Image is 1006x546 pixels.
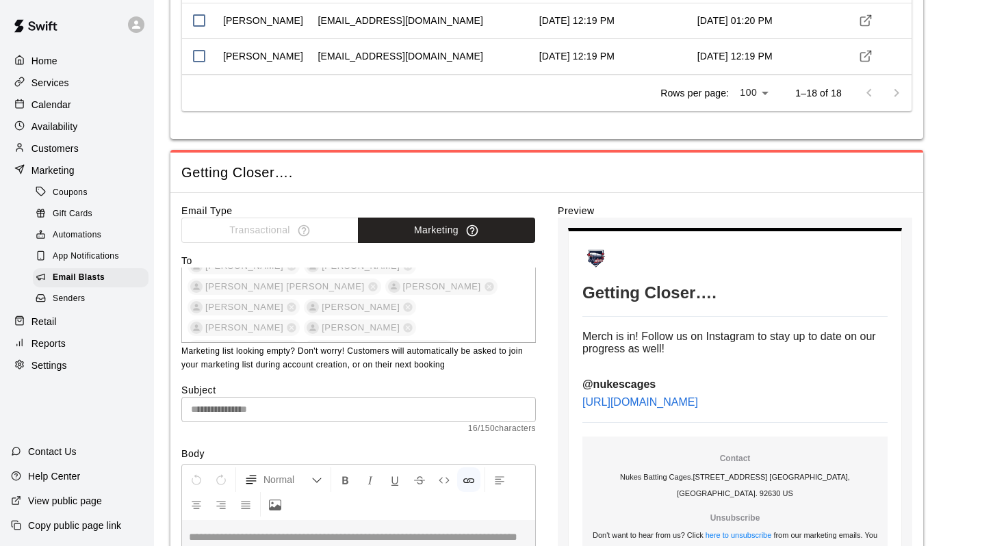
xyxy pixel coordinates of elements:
[185,492,208,517] button: Center Align
[11,311,143,332] a: Retail
[181,204,536,218] label: Email Type
[33,225,154,246] a: Automations
[697,49,773,63] div: 2025/09/01 12:19 PM
[31,76,69,90] p: Services
[318,14,483,27] div: scotmichaeldey@yahoo.com
[53,292,86,306] span: Senders
[263,473,311,486] span: Normal
[582,396,698,408] a: [URL][DOMAIN_NAME]
[31,337,66,350] p: Reports
[408,467,431,492] button: Format Strikethrough
[588,469,882,502] p: Nukes Batting Cages . [STREET_ADDRESS] [GEOGRAPHIC_DATA], [GEOGRAPHIC_DATA]. 92630 US
[33,182,154,203] a: Coupons
[181,383,536,397] label: Subject
[31,359,67,372] p: Settings
[181,345,536,372] p: Marketing list looking empty? Don't worry! Customers will automatically be asked to join your mar...
[31,142,79,155] p: Customers
[433,467,456,492] button: Insert Code
[28,469,80,483] p: Help Center
[11,51,143,71] a: Home
[31,54,57,68] p: Home
[582,245,610,272] img: Nukes Batting Cages
[11,116,143,137] a: Availability
[582,330,879,354] span: Merch is in! Follow us on Instagram to stay up to date on our progress as well!
[53,207,92,221] span: Gift Cards
[457,467,480,492] button: Insert Link
[558,204,912,218] label: Preview
[53,250,119,263] span: App Notifications
[28,494,102,508] p: View public page
[660,86,729,100] p: Rows per page:
[209,492,233,517] button: Right Align
[263,492,287,517] button: Upload Image
[181,254,192,268] label: To
[11,138,143,159] a: Customers
[11,355,143,376] a: Settings
[185,467,208,492] button: Undo
[28,445,77,458] p: Contact Us
[11,160,143,181] a: Marketing
[697,14,773,27] div: 2025/09/01 01:20 PM
[11,73,143,93] a: Services
[855,46,876,66] a: Visit customer profile
[31,164,75,177] p: Marketing
[53,229,101,242] span: Automations
[181,422,536,436] span: 16 / 150 characters
[734,83,773,103] div: 100
[334,467,357,492] button: Format Bold
[31,120,78,133] p: Availability
[33,203,154,224] a: Gift Cards
[795,86,842,100] p: 1–18 of 18
[11,333,143,354] a: Reports
[855,10,876,31] a: Visit customer profile
[53,271,105,285] span: Email Blasts
[239,467,328,492] button: Formatting Options
[234,492,257,517] button: Justify Align
[33,247,149,266] div: App Notifications
[181,447,536,460] label: Body
[539,49,615,63] div: 2025/09/01 12:19 PM
[588,512,882,524] p: Unsubscribe
[582,283,888,302] h1: Getting Closer….
[209,467,233,492] button: Redo
[53,186,88,200] span: Coupons
[28,519,121,532] p: Copy public page link
[181,164,912,182] span: Getting Closer….
[223,14,303,27] div: Scot Dey
[33,268,149,287] div: Email Blasts
[359,467,382,492] button: Format Italics
[33,246,154,268] a: App Notifications
[33,268,154,289] a: Email Blasts
[488,467,511,492] button: Left Align
[33,183,149,203] div: Coupons
[33,289,149,309] div: Senders
[11,94,143,115] a: Calendar
[318,49,483,63] div: cavy1157@gmail.com
[582,378,656,390] strong: @nukescages
[383,467,407,492] button: Format Underline
[223,49,303,63] div: Joshua Cavanaugh
[33,205,149,224] div: Gift Cards
[539,14,615,27] div: 2025/09/01 12:19 PM
[33,226,149,245] div: Automations
[706,531,772,539] a: here to unsubscribe
[33,289,154,310] a: Senders
[31,315,57,328] p: Retail
[588,453,882,465] p: Contact
[31,98,71,112] p: Calendar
